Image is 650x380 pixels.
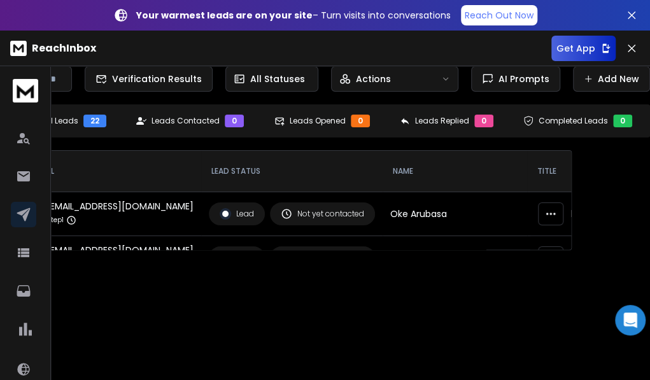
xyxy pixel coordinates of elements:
[250,73,305,85] p: All Statuses
[24,151,201,192] th: EMAIL
[32,41,96,56] p: ReachInbox
[356,73,391,85] p: Actions
[281,208,364,220] div: Not yet contacted
[220,208,254,220] div: Lead
[474,115,493,127] div: 0
[201,151,383,192] th: LEAD STATUS
[383,236,527,280] td: [PERSON_NAME]
[527,151,639,192] th: title
[290,116,346,126] p: Leads Opened
[46,200,194,213] div: [EMAIL_ADDRESS][DOMAIN_NAME]
[136,9,313,22] strong: Your warmest leads are on your site
[573,66,650,92] button: Add New
[465,9,533,22] p: Reach Out Now
[136,9,451,22] p: – Turn visits into conversations
[152,116,220,126] p: Leads Contacted
[33,116,78,126] p: Total Leads
[83,115,106,127] div: 22
[493,73,549,85] span: AI Prompts
[539,116,608,126] p: Completed Leads
[461,5,537,25] a: Reach Out Now
[383,192,527,236] td: Oke Arubasa
[527,236,639,280] td: Aggregator Manager
[46,244,194,257] div: [EMAIL_ADDRESS][DOMAIN_NAME]
[107,73,202,85] span: Verification Results
[46,214,64,227] p: Step 1
[527,192,639,236] td: Regional Sales Manager
[85,66,213,92] button: Verification Results
[613,115,632,127] div: 0
[471,66,560,92] button: AI Prompts
[351,115,370,127] div: 0
[383,151,527,192] th: NAME
[13,79,38,102] img: logo
[551,36,616,61] button: Get App
[415,116,469,126] p: Leads Replied
[225,115,244,127] div: 0
[615,305,646,335] div: Open Intercom Messenger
